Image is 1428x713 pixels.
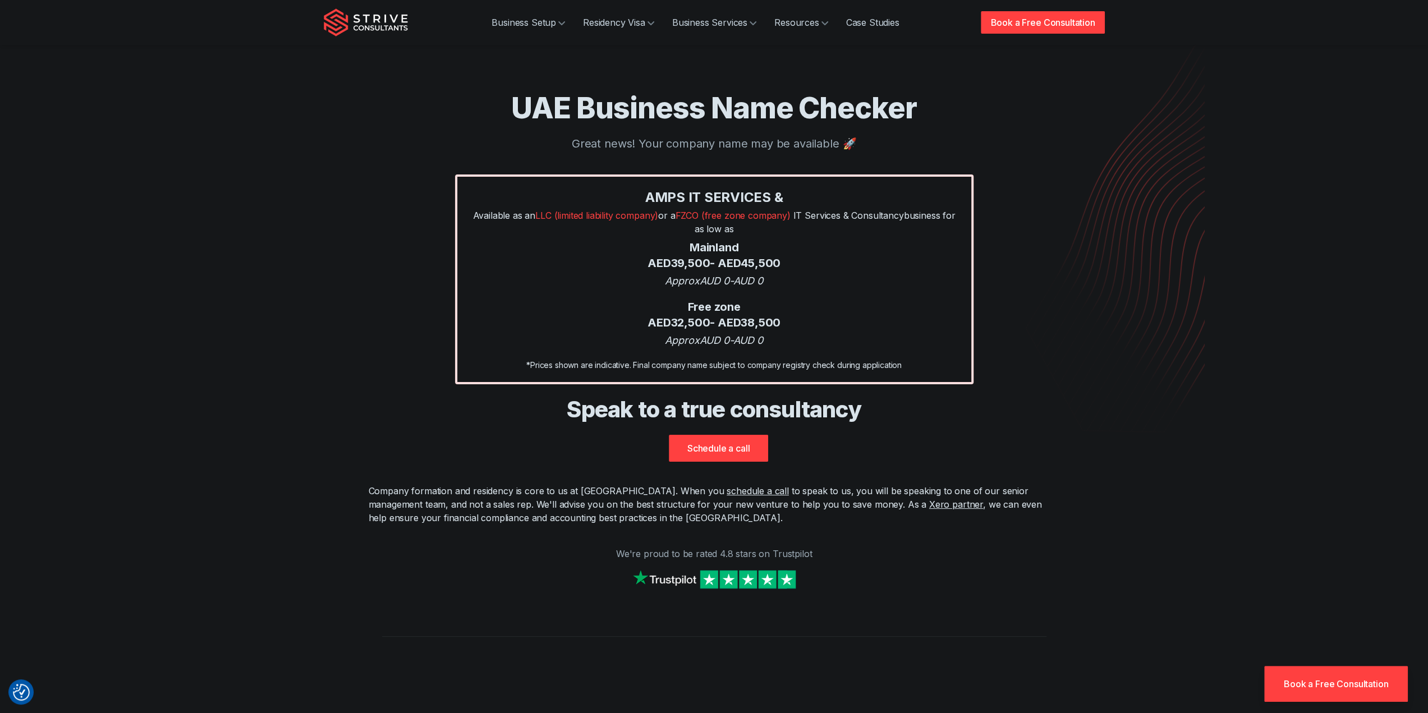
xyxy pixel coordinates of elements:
img: Strive Consultants [324,8,408,36]
h1: UAE Business Name Checker [324,90,1105,126]
a: Case Studies [837,11,908,34]
div: AMPS it services & [469,188,960,206]
a: Business Setup [483,11,574,34]
div: *Prices shown are indicative. Final company name subject to company registry check during applica... [469,359,960,371]
p: Company formation and residency is core to us at [GEOGRAPHIC_DATA]. When you to speak to us, you ... [369,484,1060,525]
img: Strive on Trustpilot [630,567,798,591]
span: FZCO (free zone company) [675,210,790,221]
div: Mainland AED 39,500 - AED 45,500 [469,240,960,271]
p: We're proud to be rated 4.8 stars on Trustpilot [369,547,1060,560]
a: Resources [765,11,837,34]
div: Free zone AED 32,500 - AED 38,500 [469,300,960,330]
span: LLC (limited liability company) [535,210,658,221]
a: Residency Visa [574,11,663,34]
img: Revisit consent button [13,684,30,701]
button: Consent Preferences [13,684,30,701]
a: Schedule a call [669,435,769,462]
div: Approx AUD 0 - AUD 0 [469,273,960,288]
a: Book a Free Consultation [1264,666,1408,702]
p: Available as an or a IT Services & Consultancy business for as low as [469,209,960,236]
p: Great news! Your company name may be available 🚀 [324,135,1105,152]
h4: Speak to a true consultancy [369,395,1060,424]
a: Xero partner [929,499,983,510]
a: Business Services [663,11,765,34]
div: Approx AUD 0 - AUD 0 [469,333,960,348]
a: schedule a call [727,485,789,496]
a: Book a Free Consultation [981,11,1104,34]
